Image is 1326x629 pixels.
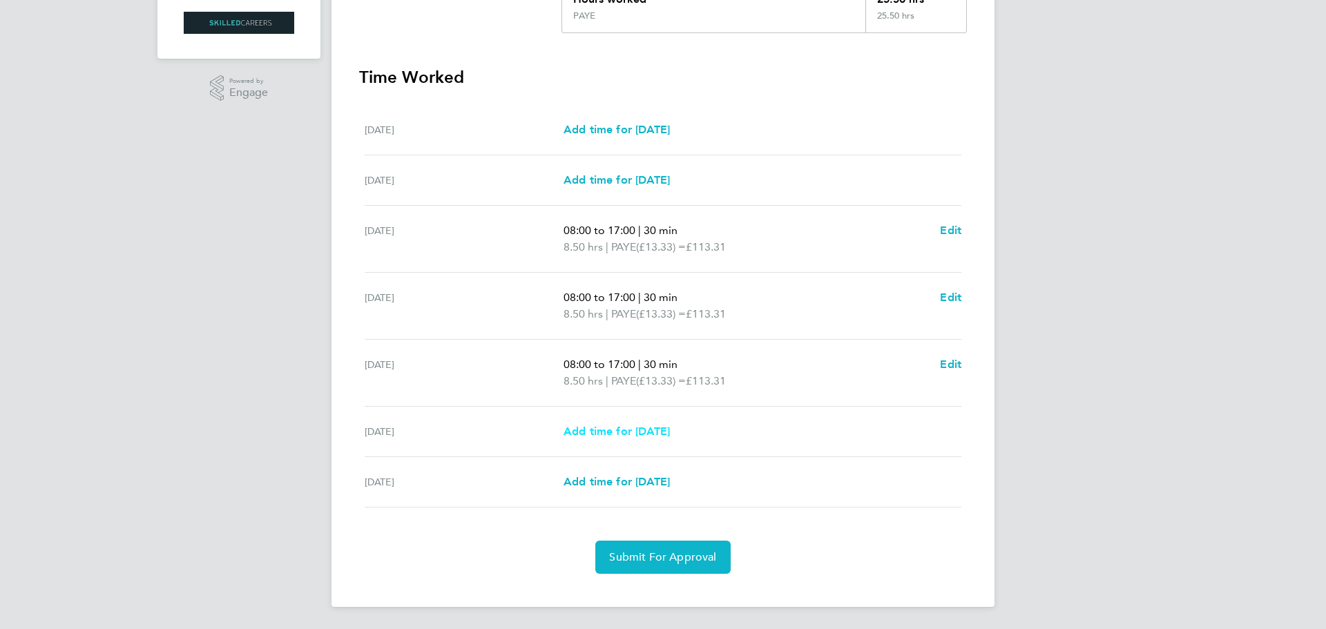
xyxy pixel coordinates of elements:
[564,173,670,186] span: Add time for [DATE]
[564,475,670,488] span: Add time for [DATE]
[564,172,670,188] a: Add time for [DATE]
[564,474,670,490] a: Add time for [DATE]
[564,358,635,371] span: 08:00 to 17:00
[940,222,961,239] a: Edit
[940,224,961,237] span: Edit
[564,423,670,440] a: Add time for [DATE]
[686,374,726,387] span: £113.31
[564,425,670,438] span: Add time for [DATE]
[940,358,961,371] span: Edit
[564,240,603,253] span: 8.50 hrs
[609,550,716,564] span: Submit For Approval
[595,541,730,574] button: Submit For Approval
[686,307,726,320] span: £113.31
[636,307,686,320] span: (£13.33) =
[638,291,641,304] span: |
[611,373,636,389] span: PAYE
[644,358,678,371] span: 30 min
[573,10,595,21] div: PAYE
[636,374,686,387] span: (£13.33) =
[365,289,564,322] div: [DATE]
[210,75,269,101] a: Powered byEngage
[365,122,564,138] div: [DATE]
[564,123,670,136] span: Add time for [DATE]
[636,240,686,253] span: (£13.33) =
[564,307,603,320] span: 8.50 hrs
[174,12,304,34] a: Go to home page
[365,222,564,255] div: [DATE]
[564,122,670,138] a: Add time for [DATE]
[865,10,966,32] div: 25.50 hrs
[611,306,636,322] span: PAYE
[184,12,294,34] img: skilledcareers-logo-retina.png
[564,224,635,237] span: 08:00 to 17:00
[606,307,608,320] span: |
[365,172,564,188] div: [DATE]
[606,374,608,387] span: |
[564,374,603,387] span: 8.50 hrs
[644,291,678,304] span: 30 min
[359,66,967,88] h3: Time Worked
[940,291,961,304] span: Edit
[940,356,961,373] a: Edit
[365,356,564,389] div: [DATE]
[564,291,635,304] span: 08:00 to 17:00
[638,358,641,371] span: |
[638,224,641,237] span: |
[644,224,678,237] span: 30 min
[229,75,268,87] span: Powered by
[606,240,608,253] span: |
[940,289,961,306] a: Edit
[365,423,564,440] div: [DATE]
[686,240,726,253] span: £113.31
[365,474,564,490] div: [DATE]
[229,87,268,99] span: Engage
[611,239,636,255] span: PAYE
